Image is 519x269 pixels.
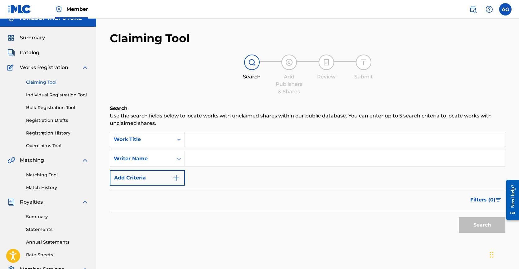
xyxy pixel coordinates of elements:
iframe: Resource Center [502,175,519,225]
a: CatalogCatalog [7,49,39,56]
img: MLC Logo [7,5,31,14]
p: Use the search fields below to locate works with unclaimed shares within our public database. You... [110,112,505,127]
img: Top Rightsholder [55,6,63,13]
div: Submit [348,73,379,81]
img: step indicator icon for Search [248,59,256,66]
img: Royalties [7,198,15,206]
button: Filters (0) [467,192,505,208]
img: expand [81,157,89,164]
img: step indicator icon for Add Publishers & Shares [285,59,293,66]
a: Matching Tool [26,172,89,178]
h2: Claiming Tool [110,31,190,45]
div: Add Publishers & Shares [274,73,305,95]
div: Writer Name [114,155,170,162]
img: Works Registration [7,64,16,71]
a: Registration Drafts [26,117,89,124]
div: Work Title [114,136,170,143]
img: step indicator icon for Submit [360,59,367,66]
a: Match History [26,184,89,191]
a: Registration History [26,130,89,136]
iframe: Chat Widget [488,239,519,269]
img: Summary [7,34,15,42]
a: Claiming Tool [26,79,89,86]
span: Works Registration [20,64,68,71]
a: Bulk Registration Tool [26,104,89,111]
span: Matching [20,157,44,164]
form: Search Form [110,132,505,236]
button: Add Criteria [110,170,185,186]
div: User Menu [499,3,512,15]
span: Filters ( 0 ) [470,196,495,204]
a: Rate Sheets [26,252,89,258]
img: filter [496,198,501,202]
div: Help [483,3,495,15]
img: Catalog [7,49,15,56]
div: Review [311,73,342,81]
h6: Search [110,105,505,112]
img: 9d2ae6d4665cec9f34b9.svg [172,174,180,182]
img: expand [81,64,89,71]
a: Annual Statements [26,239,89,245]
span: Summary [20,34,45,42]
span: Royalties [20,198,43,206]
a: Overclaims Tool [26,143,89,149]
a: Statements [26,226,89,233]
img: Matching [7,157,15,164]
img: help [485,6,493,13]
a: Individual Registration Tool [26,92,89,98]
div: Drag [490,245,494,264]
img: step indicator icon for Review [323,59,330,66]
a: Summary [26,214,89,220]
div: Search [236,73,267,81]
span: Member [66,6,88,13]
span: Catalog [20,49,39,56]
img: expand [81,198,89,206]
a: SummarySummary [7,34,45,42]
a: Public Search [467,3,479,15]
img: search [469,6,477,13]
